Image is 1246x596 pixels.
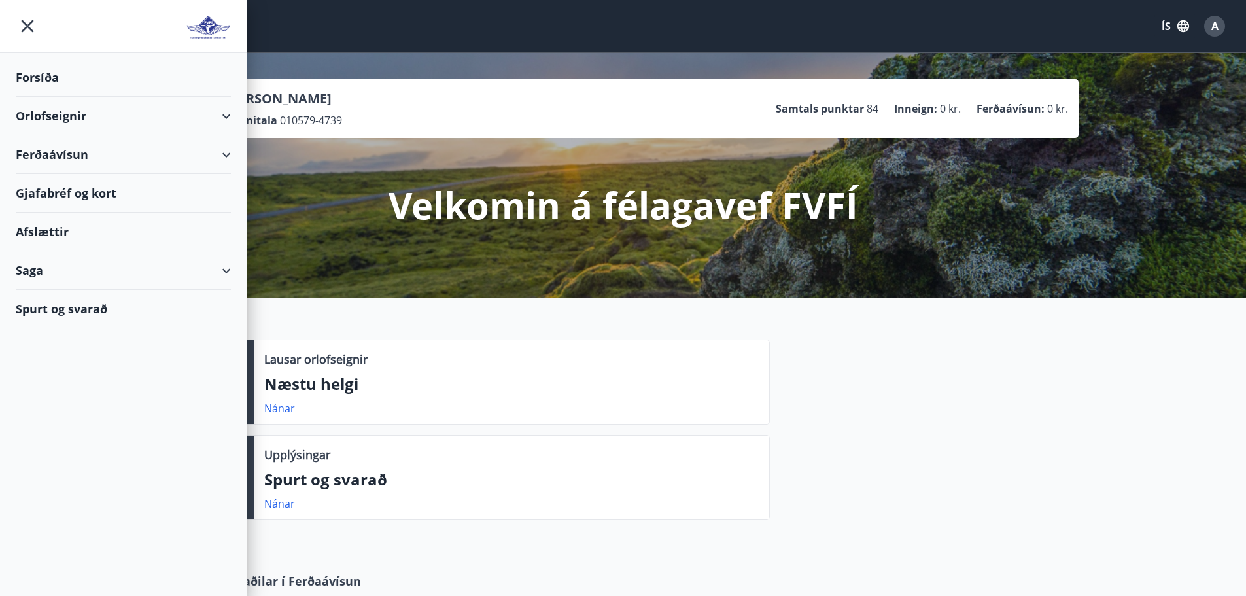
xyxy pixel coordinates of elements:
p: Næstu helgi [264,373,759,395]
p: Ferðaávísun : [977,101,1045,116]
button: menu [16,14,39,38]
span: 010579-4739 [280,113,342,128]
p: [PERSON_NAME] [226,90,342,108]
div: Orlofseignir [16,97,231,135]
p: Kennitala [226,113,277,128]
span: A [1211,19,1219,33]
p: Spurt og svarað [264,468,759,491]
div: Saga [16,251,231,290]
button: ÍS [1154,14,1196,38]
button: A [1199,10,1230,42]
span: Samstarfsaðilar í Ferðaávísun [184,572,361,589]
a: Nánar [264,497,295,511]
span: 0 kr. [940,101,961,116]
p: Velkomin á félagavef FVFÍ [389,180,858,230]
span: 84 [867,101,878,116]
div: Gjafabréf og kort [16,174,231,213]
div: Afslættir [16,213,231,251]
div: Spurt og svarað [16,290,231,328]
div: Ferðaávísun [16,135,231,174]
p: Samtals punktar [776,101,864,116]
p: Inneign : [894,101,937,116]
span: 0 kr. [1047,101,1068,116]
div: Forsíða [16,58,231,97]
img: union_logo [186,14,231,41]
p: Lausar orlofseignir [264,351,368,368]
p: Upplýsingar [264,446,330,463]
a: Nánar [264,401,295,415]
